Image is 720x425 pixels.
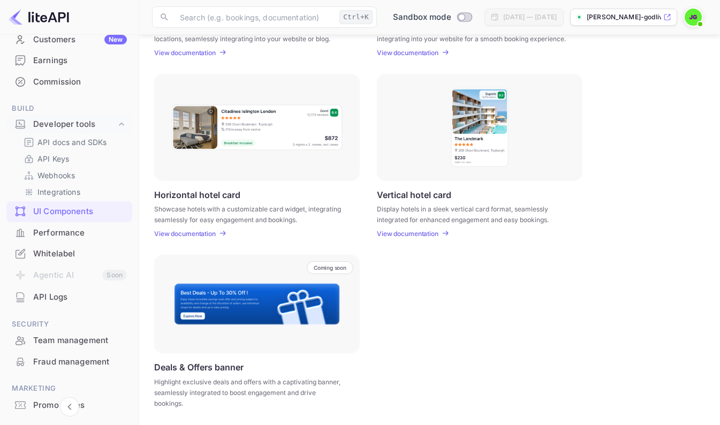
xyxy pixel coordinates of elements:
div: Performance [33,227,127,239]
p: The search bar widget lets users easily find hotels, seamlessly integrating into your website for... [377,23,569,42]
p: View documentation [377,49,438,57]
div: API Logs [33,291,127,303]
span: Sandbox mode [393,11,451,24]
p: Integrations [37,186,80,198]
div: Developer tools [6,115,132,134]
img: LiteAPI logo [9,9,69,26]
div: Fraud management [6,352,132,373]
a: View documentation [377,230,442,238]
div: Earnings [33,55,127,67]
a: API docs and SDKs [24,136,124,148]
p: View documentation [154,230,216,238]
div: API docs and SDKs [19,134,128,150]
p: Vertical hotel card [377,189,451,200]
a: CustomersNew [6,29,132,49]
p: [PERSON_NAME]-godliving-ftbs... [587,12,661,22]
a: View documentation [377,49,442,57]
div: New [104,35,127,44]
div: API Logs [6,287,132,308]
p: Highlight exclusive deals and offers with a captivating banner, seamlessly integrated to boost en... [154,377,346,409]
p: Deals & Offers banner [154,362,244,373]
div: [DATE] — [DATE] [503,12,557,22]
div: CustomersNew [6,29,132,50]
div: UI Components [6,201,132,222]
p: View documentation [377,230,438,238]
span: Build [6,103,132,115]
a: View documentation [154,49,219,57]
div: Team management [33,335,127,347]
div: Whitelabel [6,244,132,264]
div: Fraud management [33,356,127,368]
div: Commission [6,72,132,93]
div: Performance [6,223,132,244]
img: Johnson Godliving [685,9,702,26]
span: Marketing [6,383,132,394]
a: Fraud management [6,352,132,371]
p: Our interactive map widget lets users easily explore hotel locations, seamlessly integrating into... [154,23,346,42]
p: API Keys [37,153,69,164]
p: Horizontal hotel card [154,189,240,200]
a: Integrations [24,186,124,198]
a: Promo codes [6,395,132,415]
div: Whitelabel [33,248,127,260]
p: Webhooks [37,170,75,181]
a: Earnings [6,50,132,70]
img: Banner Frame [173,283,340,325]
a: Whitelabel [6,244,132,263]
div: API Keys [19,151,128,166]
a: Team management [6,330,132,350]
div: Developer tools [33,118,116,131]
div: Promo codes [33,399,127,412]
div: Commission [33,76,127,88]
p: Coming soon [314,264,346,271]
div: Customers [33,34,127,46]
div: Team management [6,330,132,351]
input: Search (e.g. bookings, documentation) [173,6,335,28]
span: Security [6,318,132,330]
div: Webhooks [19,168,128,183]
a: View documentation [154,230,219,238]
a: API Logs [6,287,132,307]
img: Horizontal hotel card Frame [171,104,343,151]
div: UI Components [33,206,127,218]
button: Collapse navigation [60,397,79,416]
div: Integrations [19,184,128,200]
div: Promo codes [6,395,132,416]
div: Earnings [6,50,132,71]
a: Commission [6,72,132,92]
a: Performance [6,223,132,242]
img: Vertical hotel card Frame [450,87,509,168]
div: Ctrl+K [339,10,373,24]
a: UI Components [6,201,132,221]
p: View documentation [154,49,216,57]
p: Display hotels in a sleek vertical card format, seamlessly integrated for enhanced engagement and... [377,204,569,223]
a: Webhooks [24,170,124,181]
p: Showcase hotels with a customizable card widget, integrating seamlessly for easy engagement and b... [154,204,346,223]
div: Switch to Production mode [389,11,476,24]
p: API docs and SDKs [37,136,107,148]
a: API Keys [24,153,124,164]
